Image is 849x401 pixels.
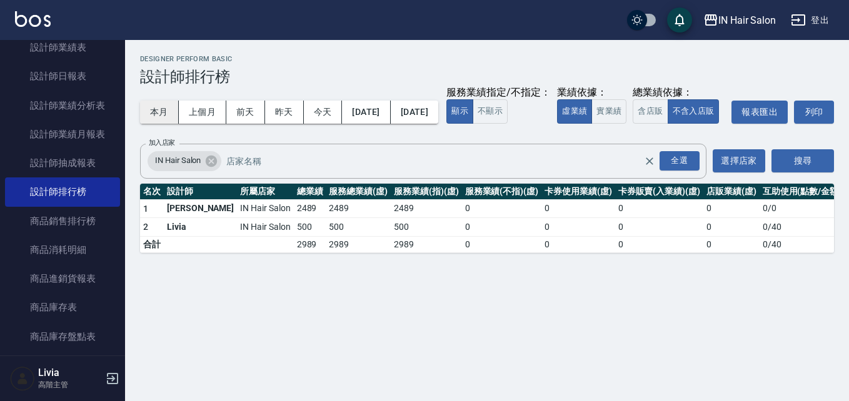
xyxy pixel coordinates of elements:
td: 0 [615,199,703,218]
span: 1 [143,204,148,214]
th: 服務業績(不指)(虛) [462,184,541,200]
button: [DATE] [391,101,438,124]
td: 500 [391,218,462,237]
th: 服務總業績(虛) [326,184,391,200]
h2: Designer Perform Basic [140,55,834,63]
td: 0 / 40 [760,236,845,252]
button: IN Hair Salon [698,7,781,33]
h3: 設計師排行榜 [140,68,834,86]
td: 2489 [326,199,391,218]
td: 0 [703,199,760,218]
th: 服務業績(指)(虛) [391,184,462,200]
th: 設計師 [164,184,237,200]
button: 搜尋 [771,149,834,172]
button: Clear [641,152,658,170]
table: a dense table [140,184,845,253]
a: 商品庫存表 [5,293,120,322]
td: 合計 [140,236,164,252]
td: 0 / 0 [760,199,845,218]
td: 0 [462,236,541,252]
button: 不顯示 [473,99,508,124]
div: 服務業績指定/不指定： [446,86,551,99]
td: 500 [326,218,391,237]
span: IN Hair Salon [148,154,208,167]
button: save [667,7,692,32]
div: 總業績依據： [633,86,725,99]
td: [PERSON_NAME] [164,199,237,218]
p: 高階主管 [38,379,102,390]
td: 0 [615,236,703,252]
a: 商品銷售排行榜 [5,207,120,235]
button: 虛業績 [557,99,592,124]
button: 顯示 [446,99,473,124]
a: 設計師排行榜 [5,177,120,206]
td: 2989 [326,236,391,252]
td: 0 [541,218,615,237]
th: 卡券使用業績(虛) [541,184,615,200]
th: 總業績 [294,184,326,200]
th: 店販業績(虛) [703,184,760,200]
button: 不含入店販 [668,99,720,124]
img: Person [10,366,35,391]
button: 今天 [304,101,343,124]
button: Open [657,149,702,173]
td: 2489 [294,199,326,218]
button: 上個月 [179,101,226,124]
td: 2489 [391,199,462,218]
td: IN Hair Salon [237,199,293,218]
td: 0 [703,218,760,237]
td: 0 [462,199,541,218]
td: Livia [164,218,237,237]
a: 設計師業績月報表 [5,120,120,149]
button: 含店販 [633,99,668,124]
a: 商品進銷貨報表 [5,264,120,293]
td: 500 [294,218,326,237]
label: 加入店家 [149,138,175,147]
button: 報表匯出 [731,101,788,124]
td: 2989 [294,236,326,252]
div: IN Hair Salon [718,12,776,28]
td: 2989 [391,236,462,252]
button: [DATE] [342,101,390,124]
a: 商品庫存盤點表 [5,322,120,351]
h5: Livia [38,367,102,379]
div: 全選 [660,151,700,171]
td: 0 [703,236,760,252]
button: 登出 [786,9,834,32]
img: Logo [15,11,51,27]
button: 本月 [140,101,179,124]
td: 0 / 40 [760,218,845,237]
th: 所屬店家 [237,184,293,200]
a: 設計師抽成報表 [5,149,120,177]
button: 列印 [794,101,834,124]
td: 0 [541,236,615,252]
a: 設計師業績表 [5,33,120,62]
a: 會員卡銷售報表 [5,351,120,380]
td: 0 [615,218,703,237]
input: 店家名稱 [223,150,665,172]
td: 0 [462,218,541,237]
button: 實業績 [591,99,626,124]
span: 2 [143,222,148,232]
button: 昨天 [265,101,304,124]
a: 商品消耗明細 [5,235,120,264]
th: 名次 [140,184,164,200]
div: IN Hair Salon [148,151,221,171]
td: IN Hair Salon [237,218,293,237]
td: 0 [541,199,615,218]
a: 設計師日報表 [5,62,120,91]
a: 設計師業績分析表 [5,91,120,120]
button: 選擇店家 [713,149,765,172]
button: 前天 [226,101,265,124]
th: 互助使用(點數/金額) [760,184,845,200]
div: 業績依據： [557,86,626,99]
th: 卡券販賣(入業績)(虛) [615,184,703,200]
